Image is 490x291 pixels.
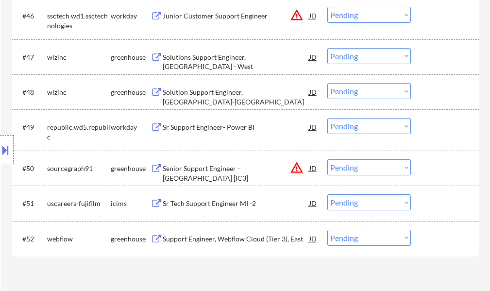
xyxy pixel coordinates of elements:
[163,11,309,21] div: Junior Customer Support Engineer
[308,83,318,101] div: JD
[308,194,318,212] div: JD
[308,159,318,177] div: JD
[163,164,309,183] div: Senior Support Engineer - [GEOGRAPHIC_DATA] [IC3]
[308,118,318,136] div: JD
[47,11,111,30] div: ssctech.wd1.ssctechnologies
[290,8,304,22] button: warning_amber
[111,52,151,62] div: greenhouse
[47,52,111,62] div: wizinc
[308,230,318,247] div: JD
[308,7,318,24] div: JD
[163,87,309,106] div: Solution Support Engineer, [GEOGRAPHIC_DATA]-[GEOGRAPHIC_DATA]
[163,234,309,244] div: Support Engineer, Webflow Cloud (Tier 3), East
[163,52,309,71] div: Solutions Support Engineer, [GEOGRAPHIC_DATA] - West
[308,48,318,66] div: JD
[111,11,151,21] div: workday
[163,122,309,132] div: Sr Support Engineer- Power BI
[290,161,304,174] button: warning_amber
[22,52,39,62] div: #47
[163,199,309,208] div: Sr Tech Support Engineer MI -2
[22,11,39,21] div: #46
